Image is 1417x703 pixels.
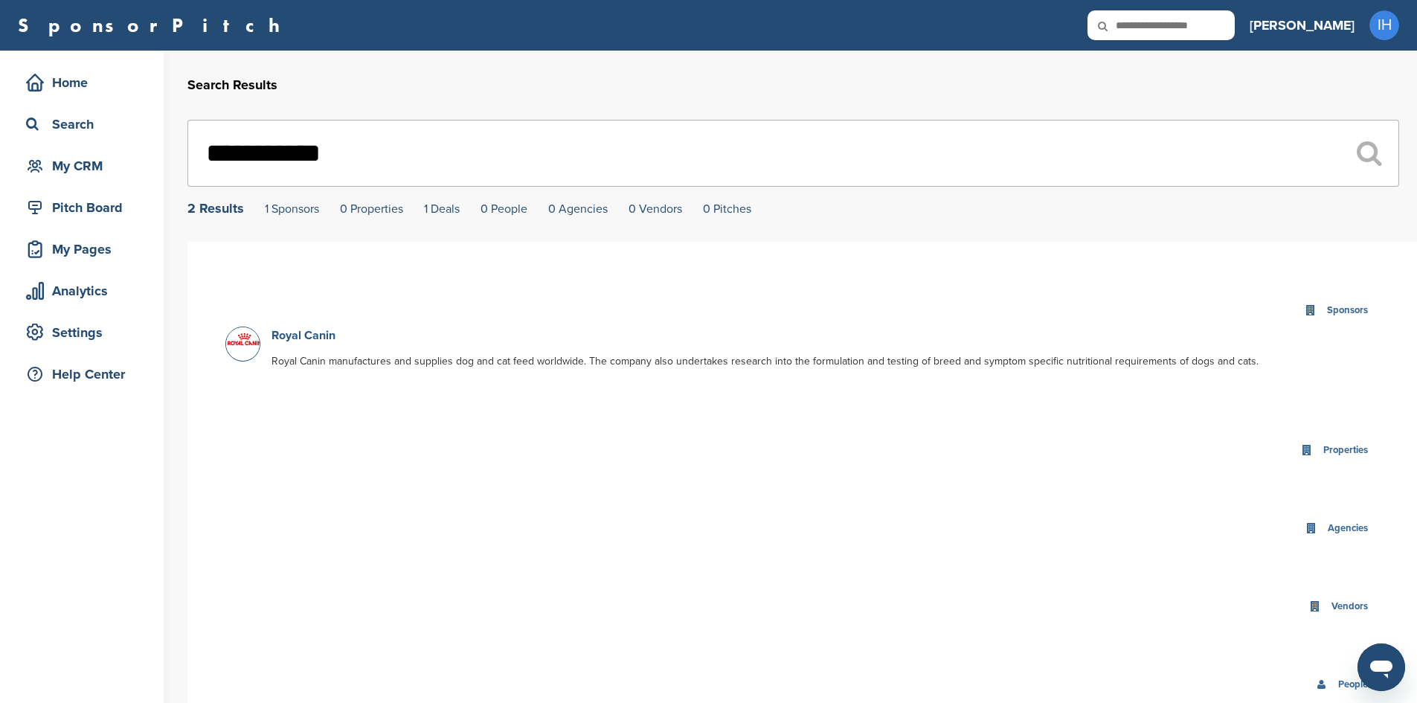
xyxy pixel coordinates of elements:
[424,202,460,216] a: 1 Deals
[15,274,149,308] a: Analytics
[340,202,403,216] a: 0 Properties
[22,69,149,96] div: Home
[1328,598,1372,615] div: Vendors
[271,328,335,343] a: Royal Canin
[15,232,149,266] a: My Pages
[271,353,1295,370] p: Royal Canin manufactures and supplies dog and cat feed worldwide. The company also undertakes res...
[22,277,149,304] div: Analytics
[15,315,149,350] a: Settings
[1323,302,1372,319] div: Sponsors
[1334,676,1372,693] div: People
[1357,643,1405,691] iframe: Button to launch messaging window
[15,190,149,225] a: Pitch Board
[18,16,289,35] a: SponsorPitch
[265,202,319,216] a: 1 Sponsors
[1369,10,1399,40] span: IH
[1320,442,1372,459] div: Properties
[1324,520,1372,537] div: Agencies
[1250,9,1355,42] a: [PERSON_NAME]
[187,75,1399,95] h2: Search Results
[629,202,682,216] a: 0 Vendors
[226,327,263,352] img: Royal canin logo
[703,202,751,216] a: 0 Pitches
[22,361,149,388] div: Help Center
[22,111,149,138] div: Search
[22,153,149,179] div: My CRM
[22,194,149,221] div: Pitch Board
[15,65,149,100] a: Home
[22,319,149,346] div: Settings
[15,149,149,183] a: My CRM
[548,202,608,216] a: 0 Agencies
[1250,15,1355,36] h3: [PERSON_NAME]
[15,357,149,391] a: Help Center
[187,202,244,215] div: 2 Results
[22,236,149,263] div: My Pages
[481,202,527,216] a: 0 People
[15,107,149,141] a: Search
